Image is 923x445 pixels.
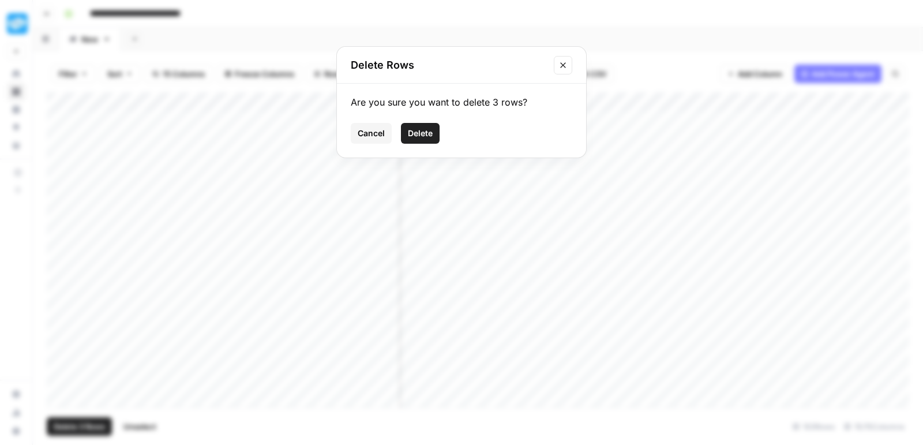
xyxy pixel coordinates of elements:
[358,128,385,139] span: Cancel
[408,128,433,139] span: Delete
[401,123,440,144] button: Delete
[351,95,572,109] div: Are you sure you want to delete 3 rows?
[554,56,572,74] button: Close modal
[351,57,547,73] h2: Delete Rows
[351,123,392,144] button: Cancel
